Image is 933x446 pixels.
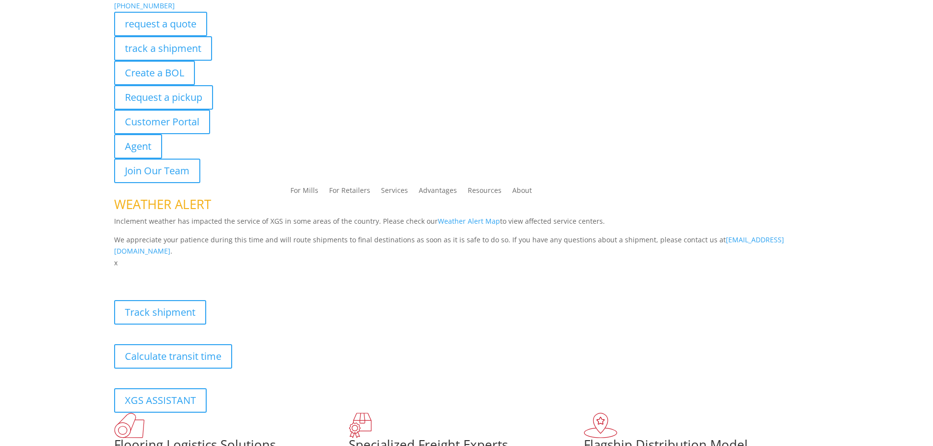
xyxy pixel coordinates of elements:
img: xgs-icon-flagship-distribution-model-red [584,413,618,438]
a: Agent [114,134,162,159]
img: xgs-icon-total-supply-chain-intelligence-red [114,413,144,438]
a: About [512,187,532,198]
a: Weather Alert Map [438,216,500,226]
a: Create a BOL [114,61,195,85]
a: Advantages [419,187,457,198]
a: Services [381,187,408,198]
p: Inclement weather has impacted the service of XGS in some areas of the country. Please check our ... [114,215,819,234]
a: track a shipment [114,36,212,61]
a: Track shipment [114,300,206,325]
p: We appreciate your patience during this time and will route shipments to final destinations as so... [114,234,819,258]
a: XGS ASSISTANT [114,388,207,413]
span: WEATHER ALERT [114,195,211,213]
img: xgs-icon-focused-on-flooring-red [349,413,372,438]
a: For Mills [290,187,318,198]
a: Join Our Team [114,159,200,183]
a: request a quote [114,12,207,36]
a: Calculate transit time [114,344,232,369]
a: For Retailers [329,187,370,198]
a: Request a pickup [114,85,213,110]
a: [PHONE_NUMBER] [114,1,175,10]
p: x [114,257,819,269]
b: Visibility, transparency, and control for your entire supply chain. [114,270,333,280]
a: Resources [468,187,502,198]
a: Customer Portal [114,110,210,134]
